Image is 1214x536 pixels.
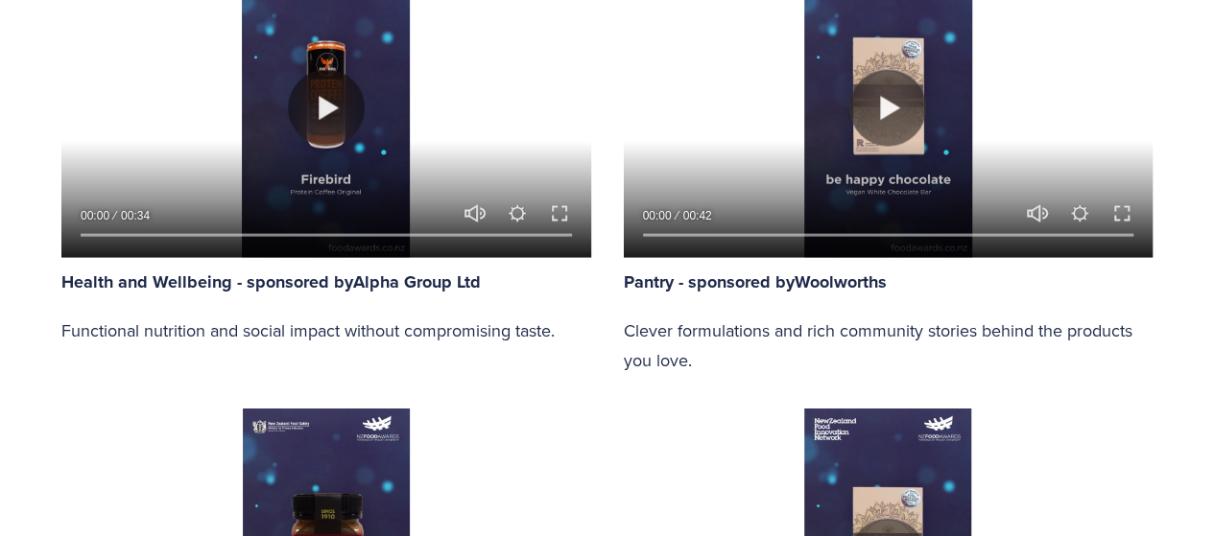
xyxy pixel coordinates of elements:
[624,269,795,294] strong: Pantry - sponsored by
[643,228,1134,242] input: Seek
[795,269,887,293] a: Woolworths
[849,70,926,147] button: Play
[353,269,481,293] a: Alpha Group Ltd
[643,206,677,225] div: Current time
[624,315,1154,376] p: Clever formulations and rich community stories behind the products you love.
[81,206,114,225] div: Current time
[795,269,887,294] strong: Woolworths
[677,206,717,225] div: Duration
[353,269,481,294] strong: Alpha Group Ltd
[114,206,155,225] div: Duration
[81,228,572,242] input: Seek
[61,315,591,346] p: Functional nutrition and social impact without compromising taste.
[61,269,353,294] strong: Health and Wellbeing - sponsored by
[288,70,365,147] button: Play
